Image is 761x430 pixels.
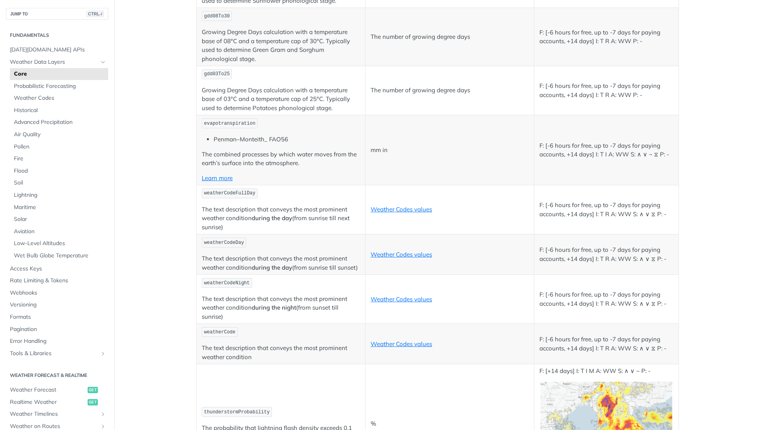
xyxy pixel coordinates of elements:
span: Rate Limiting & Tokens [10,277,106,285]
span: Formats [10,313,106,321]
a: Aviation [10,226,108,238]
a: Wet Bulb Globe Temperature [10,250,108,262]
a: Fire [10,153,108,165]
p: F: [-6 hours for free, up to -7 days for paying accounts, +14 days] I: T R A: WW P: - [539,82,673,99]
p: The text description that conveys the most prominent weather condition (from sunset till sunrise) [202,295,360,322]
span: Versioning [10,301,106,309]
span: Aviation [14,228,106,236]
span: Pagination [10,325,106,333]
p: F: [-6 hours for free, up to -7 days for paying accounts, +14 days] I: T R A: WW S: ∧ ∨ ⧖ P: - [539,335,673,353]
span: Weather Data Layers [10,58,98,66]
a: Weather Codes [10,92,108,104]
a: Air Quality [10,129,108,141]
span: Soil [14,179,106,187]
p: % [371,419,529,428]
a: [DATE][DOMAIN_NAME] APIs [6,44,108,56]
a: Tools & LibrariesShow subpages for Tools & Libraries [6,348,108,360]
p: The text description that conveys the most prominent weather condition (from sunrise till sunset) [202,254,360,272]
span: Maritime [14,204,106,211]
span: Weather Timelines [10,410,98,418]
span: Low-Level Altitudes [14,240,106,247]
p: F: [-6 hours for free, up to -7 days for paying accounts, +14 days] I: T R A: WW S: ∧ ∨ ⧖ P: - [539,290,673,308]
p: The text description that conveys the most prominent weather condition (from sunrise till next su... [202,205,360,232]
a: Soil [10,177,108,189]
a: Weather Forecastget [6,384,108,396]
span: Fire [14,155,106,163]
p: F: [-6 hours for free, up to -7 days for paying accounts, +14 days] I: T R A: WW S: ∧ ∨ ⧖ P: - [539,245,673,263]
p: The text description that conveys the most prominent weather condition [202,344,360,362]
a: Pollen [10,141,108,153]
a: Low-Level Altitudes [10,238,108,249]
span: gdd03To25 [204,71,230,77]
button: JUMP TOCTRL-/ [6,8,108,20]
span: get [88,399,98,405]
a: Probabilistic Forecasting [10,80,108,92]
p: F: [-6 hours for free, up to -7 days for paying accounts, +14 days] I: T R A: WW S: ∧ ∨ ⧖ P: - [539,201,673,219]
a: Learn more [202,174,233,182]
span: Core [14,70,106,78]
span: Wet Bulb Globe Temperature [14,252,106,260]
a: Flood [10,165,108,177]
a: Formats [6,311,108,323]
span: Realtime Weather [10,398,86,406]
span: weatherCodeDay [204,240,244,245]
span: Pollen [14,143,106,151]
a: Weather Codes values [371,251,432,258]
span: Weather Codes [14,94,106,102]
a: Weather Data LayersHide subpages for Weather Data Layers [6,56,108,68]
span: Advanced Precipitation [14,118,106,126]
a: Realtime Weatherget [6,396,108,408]
span: Solar [14,215,106,223]
h2: Fundamentals [6,32,108,39]
button: Show subpages for Weather Timelines [100,411,106,417]
span: thunderstormProbability [204,409,270,415]
span: CTRL-/ [86,11,104,17]
strong: during the day [252,214,292,222]
p: Growing Degree Days calculation with a temperature base of 08°C and a temperature cap of 30°C. Ty... [202,28,360,63]
span: Flood [14,167,106,175]
a: Core [10,68,108,80]
h2: Weather Forecast & realtime [6,372,108,379]
a: Access Keys [6,263,108,275]
button: Show subpages for Weather on Routes [100,423,106,430]
span: Tools & Libraries [10,350,98,358]
span: Air Quality [14,131,106,139]
a: Historical [10,105,108,116]
p: The number of growing degree days [371,86,529,95]
span: Historical [14,107,106,114]
a: Error Handling [6,335,108,347]
span: [DATE][DOMAIN_NAME] APIs [10,46,106,54]
span: Webhooks [10,289,106,297]
a: Maritime [10,202,108,213]
strong: during the day [252,264,292,271]
span: weatherCodeFullDay [204,190,256,196]
span: Lightning [14,191,106,199]
span: Access Keys [10,265,106,273]
a: Advanced Precipitation [10,116,108,128]
p: The combined processes by which water moves from the earth’s surface into the atmosphere. [202,150,360,168]
a: Lightning [10,189,108,201]
a: Pagination [6,323,108,335]
a: Rate Limiting & Tokens [6,275,108,287]
span: Probabilistic Forecasting [14,82,106,90]
p: F: [+14 days] I: T I M A: WW S: ∧ ∨ ~ P: - [539,367,673,376]
span: Error Handling [10,337,106,345]
a: Weather Codes values [371,295,432,303]
a: Solar [10,213,108,225]
a: Weather Codes values [371,340,432,348]
span: weatherCode [204,329,235,335]
span: weatherCodeNight [204,280,250,286]
p: mm in [371,146,529,155]
a: Weather TimelinesShow subpages for Weather Timelines [6,408,108,420]
button: Hide subpages for Weather Data Layers [100,59,106,65]
button: Show subpages for Tools & Libraries [100,350,106,357]
p: Growing Degree Days calculation with a temperature base of 03°C and a temperature cap of 25°C. Ty... [202,86,360,113]
p: The number of growing degree days [371,32,529,42]
a: Webhooks [6,287,108,299]
span: Weather Forecast [10,386,86,394]
a: Weather Codes values [371,205,432,213]
span: get [88,387,98,393]
p: F: [-6 hours for free, up to -7 days for paying accounts, +14 days] I: T R A: WW P: - [539,28,673,46]
span: gdd08To30 [204,13,230,19]
a: Versioning [6,299,108,311]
